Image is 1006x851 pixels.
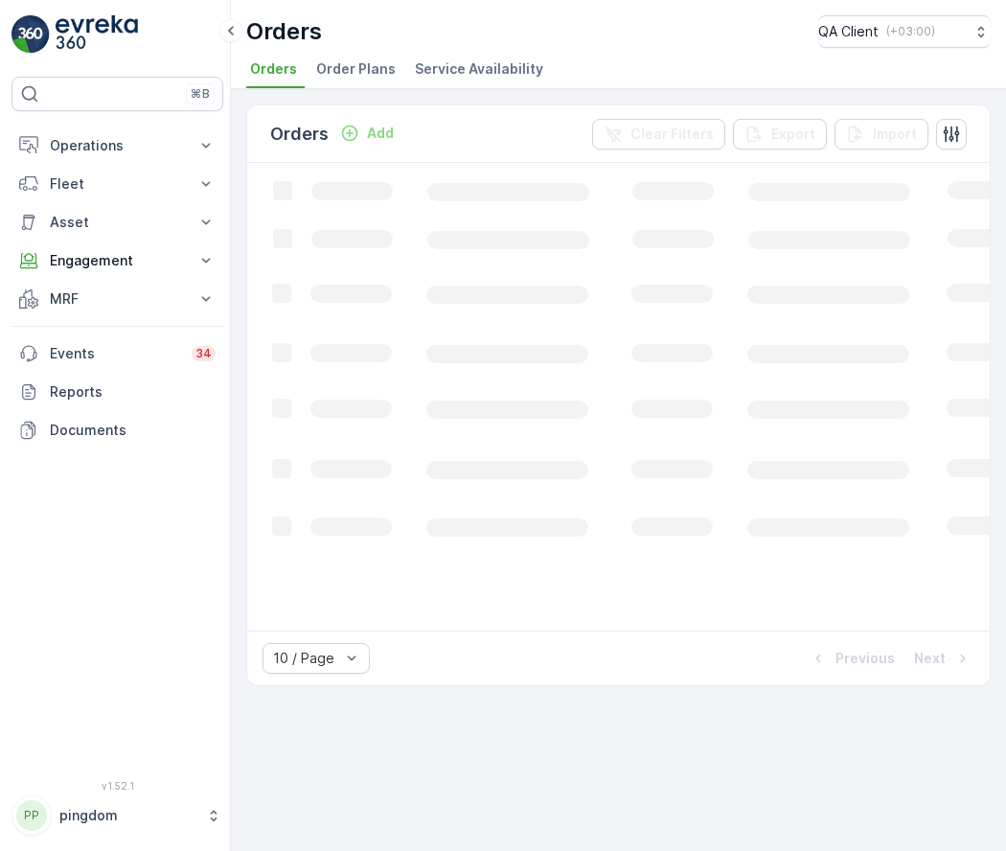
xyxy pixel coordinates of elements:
[50,136,185,155] p: Operations
[367,124,394,143] p: Add
[415,59,543,79] span: Service Availability
[886,24,935,39] p: ( +03:00 )
[195,346,212,361] p: 34
[807,647,897,670] button: Previous
[733,119,827,149] button: Export
[835,649,895,668] p: Previous
[16,800,47,831] div: PP
[771,125,815,144] p: Export
[59,806,196,825] p: pingdom
[835,119,928,149] button: Import
[250,59,297,79] span: Orders
[873,125,917,144] p: Import
[11,373,223,411] a: Reports
[246,16,322,47] p: Orders
[50,421,216,440] p: Documents
[50,344,180,363] p: Events
[332,122,401,145] button: Add
[11,780,223,792] span: v 1.52.1
[818,22,879,41] p: QA Client
[316,59,396,79] span: Order Plans
[11,334,223,373] a: Events34
[56,15,138,54] img: logo_light-DOdMpM7g.png
[11,241,223,280] button: Engagement
[818,15,991,48] button: QA Client(+03:00)
[50,289,185,309] p: MRF
[191,86,210,102] p: ⌘B
[11,165,223,203] button: Fleet
[912,647,974,670] button: Next
[50,251,185,270] p: Engagement
[630,125,714,144] p: Clear Filters
[270,121,329,148] p: Orders
[592,119,725,149] button: Clear Filters
[11,411,223,449] a: Documents
[50,174,185,194] p: Fleet
[11,15,50,54] img: logo
[50,213,185,232] p: Asset
[50,382,216,402] p: Reports
[11,126,223,165] button: Operations
[11,203,223,241] button: Asset
[11,280,223,318] button: MRF
[11,795,223,836] button: PPpingdom
[914,649,946,668] p: Next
